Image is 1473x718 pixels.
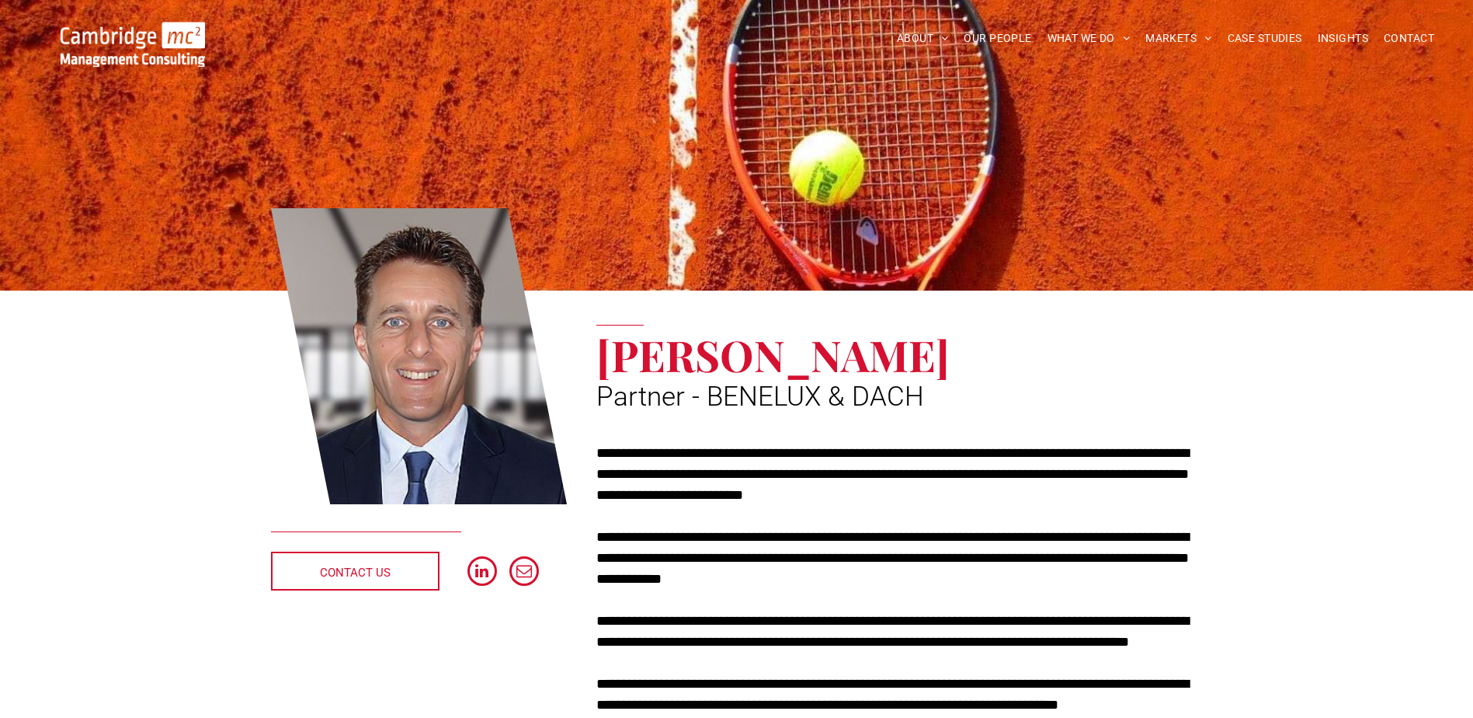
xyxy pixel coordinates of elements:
img: Go to Homepage [61,22,205,67]
a: email [509,556,539,590]
a: CASE STUDIES [1220,26,1310,51]
span: [PERSON_NAME] [596,326,950,383]
a: MARKETS [1138,26,1219,51]
a: Your Business Transformed | Cambridge Management Consulting [61,24,205,40]
span: CONTACT US [320,553,391,592]
a: WHAT WE DO [1040,26,1138,51]
span: Partner - BENELUX & DACH [596,381,924,413]
a: INSIGHTS [1310,26,1376,51]
a: linkedin [467,556,497,590]
a: Marcel Biesmans | Partner - BENELUX & DACH | Cambridge Management Consulting [271,206,568,507]
a: ABOUT [889,26,957,51]
a: OUR PEOPLE [956,26,1039,51]
a: CONTACT [1376,26,1442,51]
a: CONTACT US [271,552,439,591]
